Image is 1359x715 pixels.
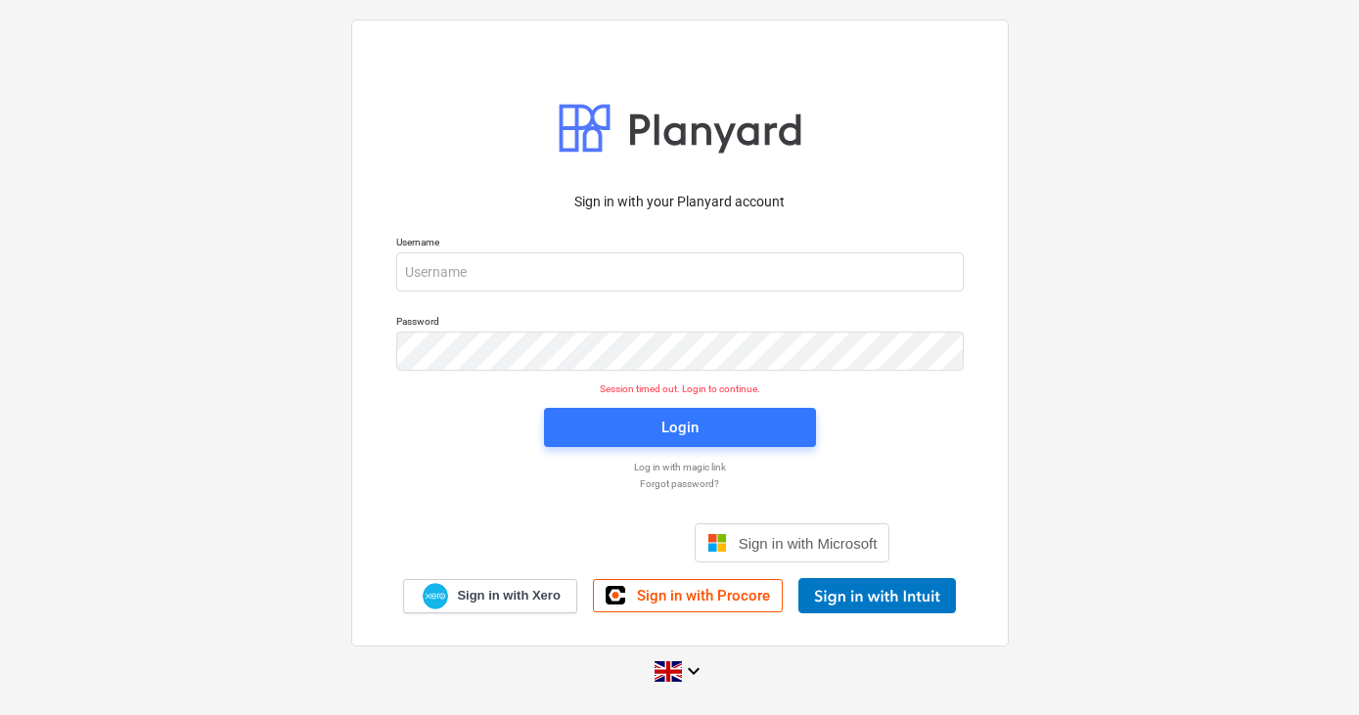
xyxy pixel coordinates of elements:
i: keyboard_arrow_down [682,659,705,683]
div: Login [661,415,699,440]
p: Password [396,315,964,332]
img: Xero logo [423,583,448,609]
a: Forgot password? [386,477,974,490]
iframe: Chat Widget [1261,621,1359,715]
span: Sign in with Procore [637,587,770,604]
p: Username [396,236,964,252]
input: Username [396,252,964,291]
a: Log in with magic link [386,461,974,473]
p: Sign in with your Planyard account [396,192,964,212]
iframe: Poga Pierakstīties ar Google kontu [460,521,689,564]
span: Sign in with Xero [457,587,560,604]
button: Login [544,408,816,447]
span: Sign in with Microsoft [739,535,878,552]
a: Sign in with Procore [593,579,783,612]
a: Sign in with Xero [403,579,577,613]
p: Session timed out. Login to continue. [385,382,975,395]
img: Microsoft logo [707,533,727,553]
